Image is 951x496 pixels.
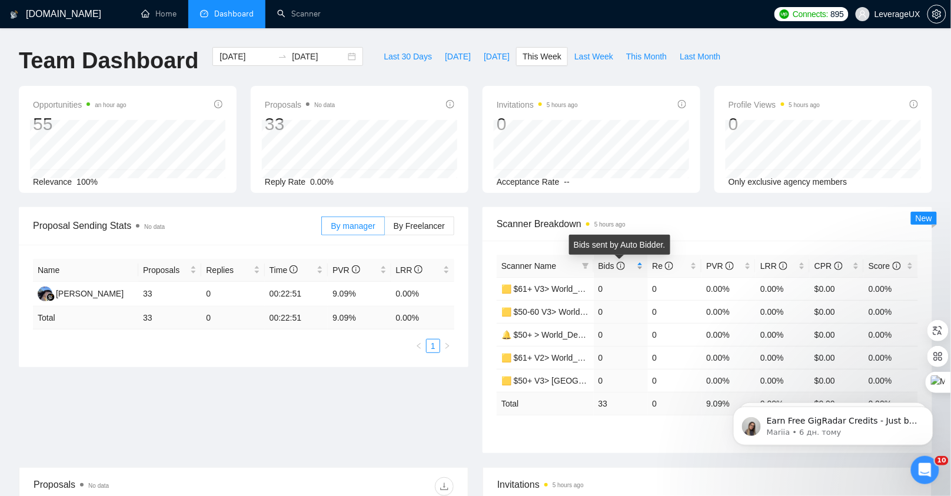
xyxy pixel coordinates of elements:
[594,221,626,228] time: 5 hours ago
[501,353,712,362] a: 🟨 $61+ V2> World_Design Only_Roman-UX/UI_General
[435,482,453,491] span: download
[726,262,734,270] span: info-circle
[426,339,440,353] li: 1
[501,284,726,294] a: 🟨 $61+ V3> World_Design+Dev_Antony-Full-Stack_General
[19,47,198,75] h1: Team Dashboard
[270,265,298,275] span: Time
[33,98,127,112] span: Opportunities
[88,482,109,489] span: No data
[756,369,810,392] td: 0.00%
[648,346,702,369] td: 0
[332,265,360,275] span: PVR
[95,102,126,108] time: an hour ago
[391,307,454,329] td: 0.00 %
[141,9,177,19] a: homeHome
[484,50,510,63] span: [DATE]
[394,221,445,231] span: By Freelancer
[701,300,756,323] td: 0.00%
[569,235,670,255] div: Bids sent by Auto Bidder.
[729,177,847,187] span: Only exclusive agency members
[501,261,556,271] span: Scanner Name
[928,9,946,19] span: setting
[38,287,52,301] img: AA
[789,102,820,108] time: 5 hours ago
[497,392,594,415] td: Total
[446,100,454,108] span: info-circle
[278,52,287,61] span: swap-right
[831,8,844,21] span: 895
[138,259,201,282] th: Proposals
[497,217,918,231] span: Scanner Breakdown
[756,277,810,300] td: 0.00%
[214,100,222,108] span: info-circle
[201,282,264,307] td: 0
[497,98,578,112] span: Invitations
[391,282,454,307] td: 0.00%
[33,307,138,329] td: Total
[864,346,918,369] td: 0.00%
[440,339,454,353] li: Next Page
[810,277,864,300] td: $0.00
[814,261,842,271] span: CPR
[200,9,208,18] span: dashboard
[594,300,648,323] td: 0
[292,50,345,63] input: End date
[201,307,264,329] td: 0
[653,261,674,271] span: Re
[328,282,391,307] td: 9.09%
[864,300,918,323] td: 0.00%
[706,261,734,271] span: PVR
[701,392,756,415] td: 9.09 %
[648,392,702,415] td: 0
[414,265,423,274] span: info-circle
[412,339,426,353] li: Previous Page
[497,477,917,492] span: Invitations
[617,262,625,270] span: info-circle
[396,265,423,275] span: LRR
[935,456,949,465] span: 10
[701,369,756,392] td: 0.00%
[864,277,918,300] td: 0.00%
[574,50,613,63] span: Last Week
[34,477,244,496] div: Proposals
[859,10,867,18] span: user
[760,261,787,271] span: LRR
[328,307,391,329] td: 9.09 %
[864,323,918,346] td: 0.00%
[33,177,72,187] span: Relevance
[648,300,702,323] td: 0
[415,342,423,349] span: left
[523,50,561,63] span: This Week
[265,177,305,187] span: Reply Rate
[438,47,477,66] button: [DATE]
[331,221,375,231] span: By manager
[716,382,951,464] iframe: Intercom notifications повідомлення
[910,100,918,108] span: info-circle
[756,323,810,346] td: 0.00%
[810,369,864,392] td: $0.00
[553,482,584,488] time: 5 hours ago
[927,5,946,24] button: setting
[77,177,98,187] span: 100%
[594,392,648,415] td: 33
[56,287,124,300] div: [PERSON_NAME]
[911,456,939,484] iframe: Intercom live chat
[265,307,328,329] td: 00:22:51
[314,102,335,108] span: No data
[648,277,702,300] td: 0
[427,339,440,352] a: 1
[598,261,625,271] span: Bids
[38,288,124,298] a: AA[PERSON_NAME]
[214,9,254,19] span: Dashboard
[665,262,673,270] span: info-circle
[810,323,864,346] td: $0.00
[620,47,673,66] button: This Month
[33,259,138,282] th: Name
[501,307,742,317] a: 🟨 $50-60 V3> World_Design Only_Roman-Web Design_General
[582,262,589,269] span: filter
[46,293,55,301] img: gigradar-bm.png
[33,218,321,233] span: Proposal Sending Stats
[680,50,720,63] span: Last Month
